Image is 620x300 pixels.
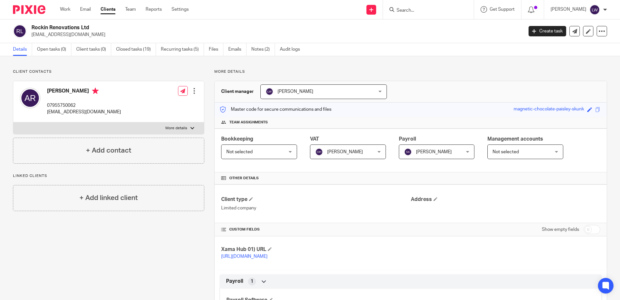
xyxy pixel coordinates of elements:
a: Audit logs [280,43,305,56]
img: Pixie [13,5,45,14]
span: [PERSON_NAME] [327,150,363,154]
p: More details [214,69,607,74]
img: svg%3E [590,5,600,15]
span: [PERSON_NAME] [416,150,452,154]
p: Master code for secure communications and files [220,106,331,113]
span: Payroll [399,136,416,142]
h4: Address [411,196,600,203]
h3: Client manager [221,88,254,95]
a: Settings [172,6,189,13]
a: Email [80,6,91,13]
span: 1 [251,278,253,285]
span: VAT [310,136,319,142]
p: More details [165,126,187,131]
p: Limited company [221,205,411,211]
p: 07955750062 [47,102,121,109]
h4: Xama Hub 01) URL [221,246,411,253]
a: Clients [101,6,115,13]
p: [PERSON_NAME] [551,6,586,13]
span: Other details [229,176,259,181]
p: [EMAIL_ADDRESS][DOMAIN_NAME] [47,109,121,115]
label: Show empty fields [542,226,579,233]
span: Get Support [490,7,515,12]
input: Search [396,8,454,14]
img: svg%3E [404,148,412,156]
div: magnetic-chocolate-paisley-skunk [514,106,584,113]
img: svg%3E [13,24,27,38]
p: [EMAIL_ADDRESS][DOMAIN_NAME] [31,31,519,38]
a: Create task [529,26,566,36]
h4: Client type [221,196,411,203]
a: Details [13,43,32,56]
a: Recurring tasks (5) [161,43,204,56]
a: Closed tasks (19) [116,43,156,56]
a: Notes (2) [251,43,275,56]
p: Linked clients [13,173,204,179]
span: Payroll [226,278,243,285]
a: Team [125,6,136,13]
a: Reports [146,6,162,13]
span: Management accounts [487,136,543,142]
img: svg%3E [315,148,323,156]
a: [URL][DOMAIN_NAME] [221,254,268,259]
span: Not selected [493,150,519,154]
span: Not selected [226,150,253,154]
h4: [PERSON_NAME] [47,88,121,96]
a: Work [60,6,70,13]
h4: + Add contact [86,145,131,156]
p: Client contacts [13,69,204,74]
h4: CUSTOM FIELDS [221,227,411,232]
h2: Rockin Renovations Ltd [31,24,421,31]
img: svg%3E [266,88,273,95]
a: Files [209,43,223,56]
a: Client tasks (0) [76,43,111,56]
span: Bookkeeping [221,136,253,142]
i: Primary [92,88,99,94]
h4: + Add linked client [79,193,138,203]
span: [PERSON_NAME] [278,89,313,94]
span: Team assignments [229,120,268,125]
a: Emails [228,43,246,56]
a: Open tasks (0) [37,43,71,56]
img: svg%3E [20,88,41,108]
